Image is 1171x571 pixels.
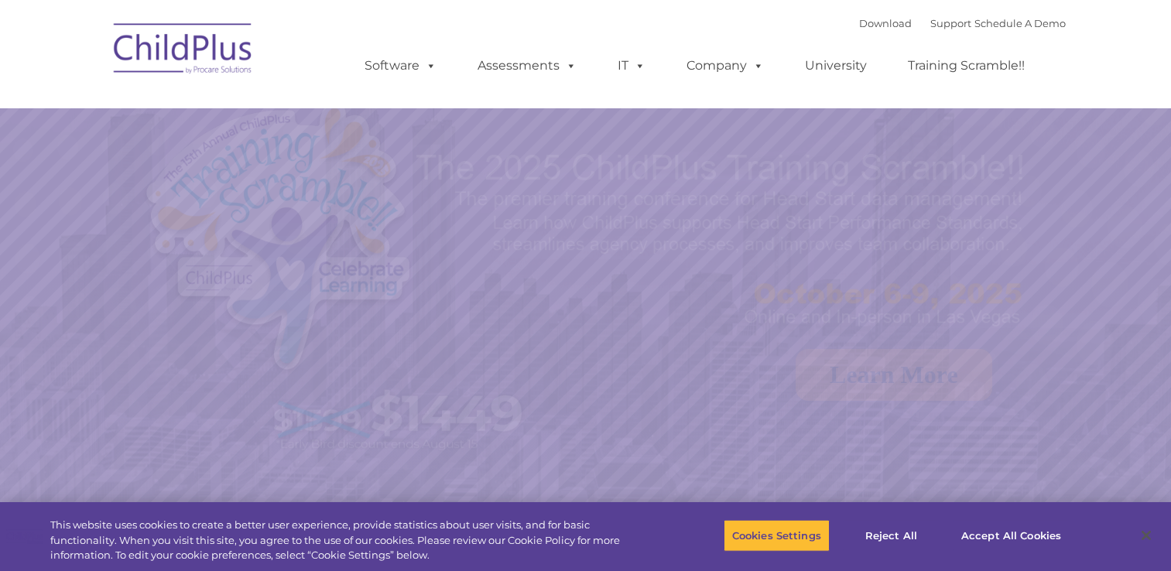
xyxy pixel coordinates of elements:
button: Reject All [843,519,940,552]
img: ChildPlus by Procare Solutions [106,12,261,90]
a: Support [930,17,971,29]
a: Schedule A Demo [974,17,1066,29]
div: This website uses cookies to create a better user experience, provide statistics about user visit... [50,518,644,563]
a: Training Scramble!! [892,50,1040,81]
a: Software [349,50,452,81]
button: Cookies Settings [724,519,830,552]
font: | [859,17,1066,29]
a: Download [859,17,912,29]
a: University [789,50,882,81]
a: Learn More [796,349,992,401]
a: Company [671,50,779,81]
a: Assessments [462,50,592,81]
button: Close [1129,518,1163,552]
a: IT [602,50,661,81]
button: Accept All Cookies [953,519,1070,552]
